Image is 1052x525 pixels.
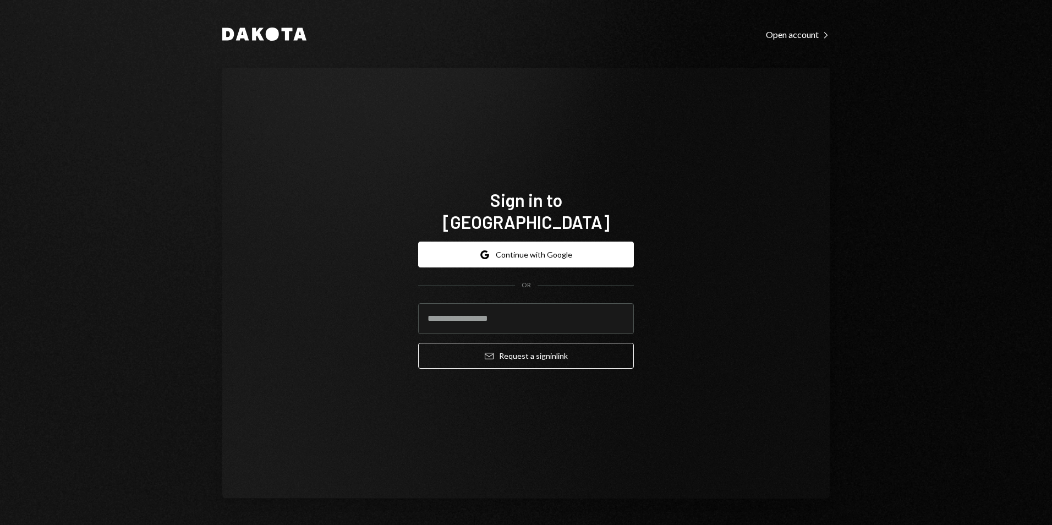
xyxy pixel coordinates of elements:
[766,29,830,40] div: Open account
[418,242,634,267] button: Continue with Google
[418,189,634,233] h1: Sign in to [GEOGRAPHIC_DATA]
[418,343,634,369] button: Request a signinlink
[522,281,531,290] div: OR
[766,28,830,40] a: Open account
